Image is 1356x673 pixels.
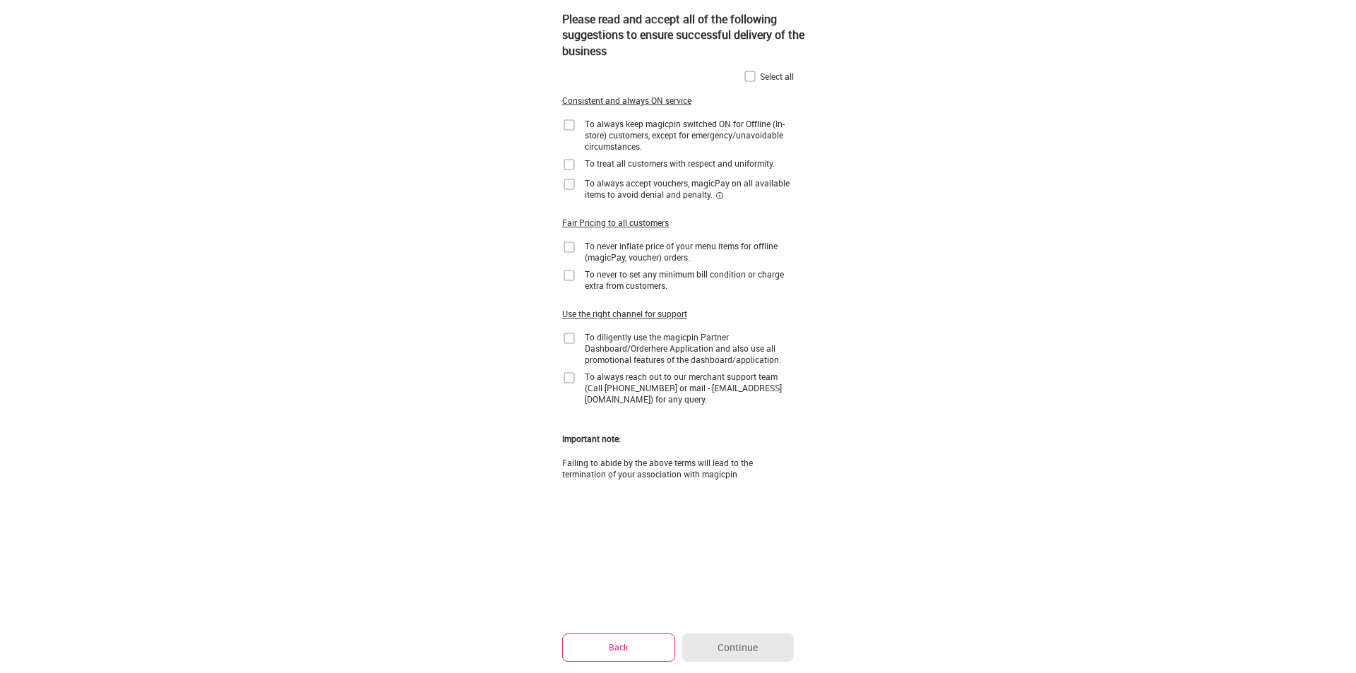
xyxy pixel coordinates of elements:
[715,191,724,200] img: informationCircleBlack.2195f373.svg
[562,268,576,282] img: home-delivery-unchecked-checkbox-icon.f10e6f61.svg
[743,69,757,83] img: home-delivery-unchecked-checkbox-icon.f10e6f61.svg
[585,177,794,200] div: To always accept vouchers, magicPay on all available items to avoid denial and penalty.
[760,71,794,82] div: Select all
[562,95,691,107] div: Consistent and always ON service
[585,118,794,152] div: To always keep magicpin switched ON for Offline (In-store) customers, except for emergency/unavoi...
[585,268,794,291] div: To never to set any minimum bill condition or charge extra from customers.
[562,331,576,345] img: home-delivery-unchecked-checkbox-icon.f10e6f61.svg
[562,433,621,445] div: Important note:
[585,157,775,169] div: To treat all customers with respect and uniformity.
[585,240,794,263] div: To never inflate price of your menu items for offline (magicPay, voucher) orders.
[682,633,794,662] button: Continue
[562,633,675,661] button: Back
[562,118,576,132] img: home-delivery-unchecked-checkbox-icon.f10e6f61.svg
[562,217,669,229] div: Fair Pricing to all customers
[562,308,687,320] div: Use the right channel for support
[562,240,576,254] img: home-delivery-unchecked-checkbox-icon.f10e6f61.svg
[562,177,576,191] img: home-delivery-unchecked-checkbox-icon.f10e6f61.svg
[562,157,576,172] img: home-delivery-unchecked-checkbox-icon.f10e6f61.svg
[562,371,576,385] img: home-delivery-unchecked-checkbox-icon.f10e6f61.svg
[585,371,794,405] div: To always reach out to our merchant support team (Call [PHONE_NUMBER] or mail - [EMAIL_ADDRESS][D...
[585,331,794,365] div: To diligently use the magicpin Partner Dashboard/Orderhere Application and also use all promotion...
[562,457,794,480] div: Failing to abide by the above terms will lead to the termination of your association with magicpin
